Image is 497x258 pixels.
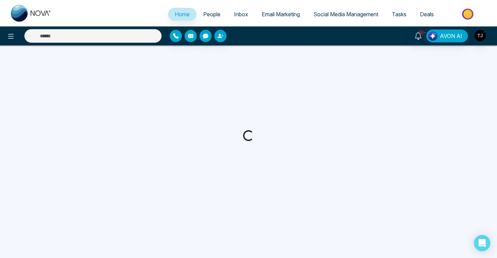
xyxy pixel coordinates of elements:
[196,8,227,21] a: People
[418,29,424,36] span: 10+
[474,235,490,251] div: Open Intercom Messenger
[307,8,385,21] a: Social Media Management
[234,11,248,18] span: Inbox
[313,11,378,18] span: Social Media Management
[262,11,300,18] span: Email Marketing
[255,8,307,21] a: Email Marketing
[428,31,437,41] img: Lead Flow
[420,11,434,18] span: Deals
[444,6,493,22] img: Market-place.gif
[385,8,413,21] a: Tasks
[392,11,406,18] span: Tasks
[11,5,51,22] img: Nova CRM Logo
[203,11,220,18] span: People
[440,32,462,40] span: AVON AI
[410,29,426,41] a: 10+
[413,8,441,21] a: Deals
[175,11,190,18] span: Home
[168,8,196,21] a: Home
[227,8,255,21] a: Inbox
[474,30,486,41] img: User Avatar
[426,29,468,42] button: AVON AI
